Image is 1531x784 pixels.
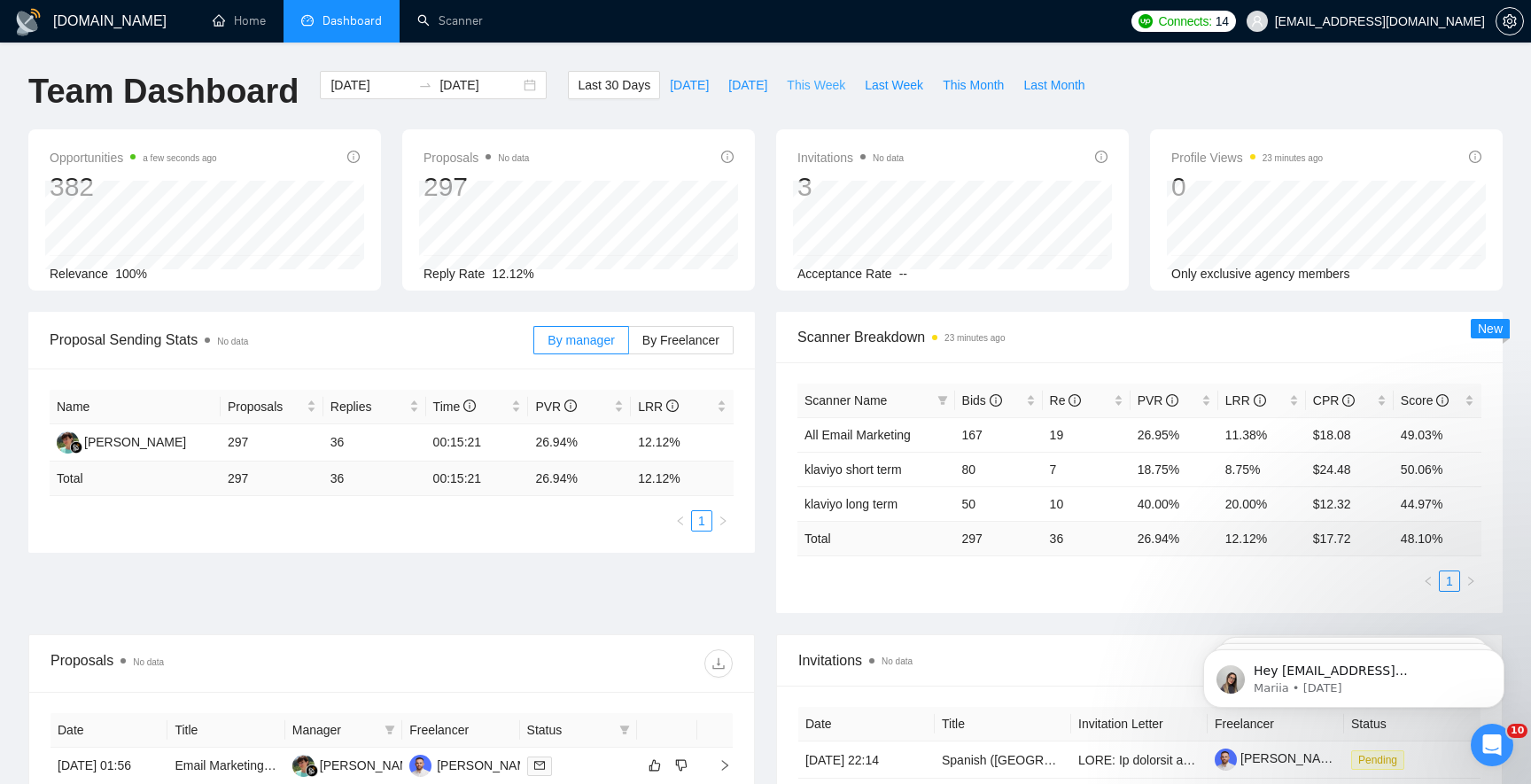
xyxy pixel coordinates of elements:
[57,431,79,454] img: AM
[1043,486,1131,521] td: 10
[1418,571,1439,592] button: left
[804,393,887,408] span: Scanner Name
[942,753,1432,767] a: Spanish ([GEOGRAPHIC_DATA]) Voice Actors Needed for Fictional Character Recording
[631,462,734,496] td: 12.12 %
[1216,12,1229,31] span: 14
[642,333,719,347] span: By Freelancer
[691,510,712,532] li: 1
[228,397,303,416] span: Proposals
[424,147,529,168] span: Proposals
[330,397,406,416] span: Replies
[498,153,529,163] span: No data
[1351,750,1404,770] span: Pending
[1394,417,1481,452] td: 49.03%
[721,151,734,163] span: info-circle
[1095,151,1107,163] span: info-circle
[962,393,1002,408] span: Bids
[1313,393,1355,408] span: CPR
[1306,486,1394,521] td: $12.32
[492,267,533,281] span: 12.12%
[1131,486,1218,521] td: 40.00%
[787,75,845,95] span: This Week
[50,462,221,496] td: Total
[347,151,360,163] span: info-circle
[1440,571,1459,591] a: 1
[649,758,661,772] span: like
[323,424,426,462] td: 36
[675,516,686,526] span: left
[426,462,529,496] td: 00:15:21
[323,462,426,496] td: 36
[1131,452,1218,486] td: 18.75%
[213,13,266,28] a: homeHome
[409,757,539,772] a: DM[PERSON_NAME]
[50,147,217,168] span: Opportunities
[1139,14,1153,28] img: upwork-logo.png
[381,717,399,743] span: filter
[426,424,529,462] td: 00:15:21
[704,759,731,772] span: right
[644,755,665,776] button: like
[1394,452,1481,486] td: 50.06%
[323,13,382,28] span: Dashboard
[221,424,323,462] td: 297
[1496,7,1524,35] button: setting
[175,758,750,772] a: Email Marketing Specialist (Klaviyo) – E-commerce Brand (Kitchenware, [GEOGRAPHIC_DATA] Market)
[1471,724,1513,766] iframe: Intercom live chat
[934,387,952,414] span: filter
[115,267,147,281] span: 100%
[933,71,1014,99] button: This Month
[1043,452,1131,486] td: 7
[1131,417,1218,452] td: 26.95%
[777,71,855,99] button: This Week
[797,170,904,204] div: 3
[28,71,299,113] h1: Team Dashboard
[1460,571,1481,592] li: Next Page
[463,400,476,412] span: info-circle
[57,434,186,448] a: AM[PERSON_NAME]
[638,400,679,414] span: LRR
[619,725,630,735] span: filter
[1496,14,1523,28] span: setting
[1394,521,1481,555] td: 48.10 %
[718,516,728,526] span: right
[1306,452,1394,486] td: $24.48
[1460,571,1481,592] button: right
[804,462,902,477] a: klaviyo short term
[1043,417,1131,452] td: 19
[1394,486,1481,521] td: 44.97%
[1251,15,1263,27] span: user
[51,713,167,748] th: Date
[955,452,1043,486] td: 80
[804,497,898,511] a: klaviyo long term
[323,390,426,424] th: Replies
[1507,724,1527,738] span: 10
[578,75,650,95] span: Last 30 Days
[14,8,43,36] img: logo
[1138,393,1179,408] span: PVR
[798,649,1480,671] span: Invitations
[534,760,545,771] span: mail
[937,395,948,406] span: filter
[1071,707,1208,741] th: Invitation Letter
[882,656,913,666] span: No data
[51,649,392,678] div: Proposals
[631,424,734,462] td: 12.12%
[1069,394,1081,407] span: info-circle
[670,510,691,532] button: left
[306,765,318,777] img: gigradar-bm.png
[1342,394,1355,407] span: info-circle
[1218,486,1306,521] td: 20.00%
[955,417,1043,452] td: 167
[865,75,923,95] span: Last Week
[402,713,519,748] th: Freelancer
[899,267,907,281] span: --
[50,267,108,281] span: Relevance
[437,756,539,775] div: [PERSON_NAME]
[712,510,734,532] li: Next Page
[797,326,1481,348] span: Scanner Breakdown
[804,428,911,442] a: All Email Marketing
[666,400,679,412] span: info-circle
[719,71,777,99] button: [DATE]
